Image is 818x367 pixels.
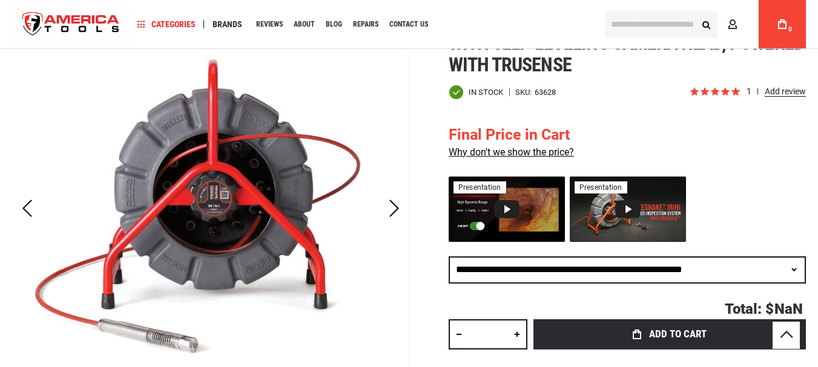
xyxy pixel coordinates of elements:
[535,88,556,96] div: 63628
[288,16,320,33] a: About
[449,85,503,100] div: Availability
[389,21,428,28] span: Contact Us
[469,88,503,96] span: In stock
[12,2,130,47] a: store logo
[348,16,384,33] a: Repairs
[137,20,196,28] span: Categories
[449,146,574,158] a: Why don't we show the price?
[12,2,130,47] img: America Tools
[649,329,707,339] span: Add to Cart
[689,85,806,99] span: Rated 5.0 out of 5 stars 1 reviews
[207,16,248,33] a: Brands
[353,21,378,28] span: Repairs
[320,16,348,33] a: Blog
[757,88,758,94] span: review
[533,319,806,349] button: Add to Cart
[747,86,806,96] span: 1 reviews
[694,13,717,36] button: Search
[384,16,434,33] a: Contact Us
[515,88,535,96] strong: SKU
[294,21,315,28] span: About
[251,16,288,33] a: Reviews
[725,300,774,317] span: Total: $
[788,26,792,33] span: 0
[449,124,574,146] div: Final Price in Cart
[213,20,242,28] span: Brands
[326,21,342,28] span: Blog
[256,21,283,28] span: Reviews
[774,300,803,317] span: NaN
[132,16,201,33] a: Categories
